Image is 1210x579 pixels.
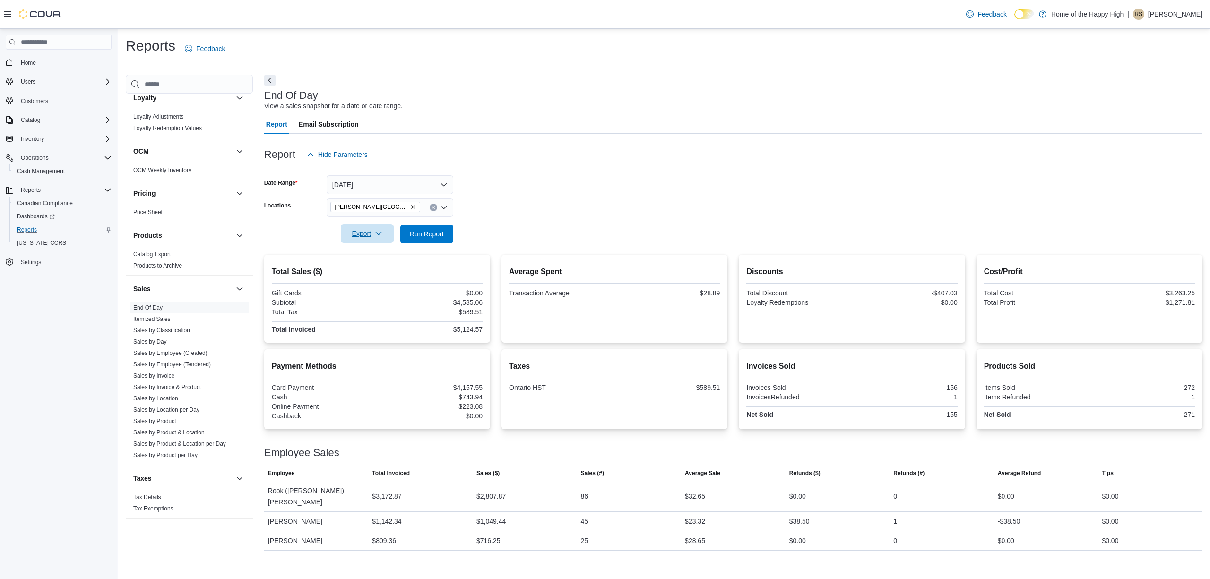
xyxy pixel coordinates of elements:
span: Canadian Compliance [17,199,73,207]
button: Taxes [234,473,245,484]
div: $809.36 [372,535,396,546]
span: Refunds ($) [789,469,821,477]
span: Export [346,224,388,243]
button: Reports [2,183,115,197]
div: 86 [581,491,588,502]
button: Operations [17,152,52,164]
h3: Report [264,149,295,160]
a: Dashboards [13,211,59,222]
button: Reports [17,184,44,196]
input: Dark Mode [1014,9,1034,19]
h3: End Of Day [264,90,318,101]
div: $0.00 [789,491,806,502]
h2: Average Spent [509,266,720,277]
button: Catalog [17,114,44,126]
a: Sales by Location per Day [133,406,199,413]
h3: Sales [133,284,151,294]
div: $2,807.87 [476,491,506,502]
a: Settings [17,257,45,268]
span: Sales by Product [133,417,176,425]
div: Ontario HST [509,384,613,391]
a: Reports [13,224,41,235]
span: Dark Mode [1014,19,1015,20]
span: Catalog [21,116,40,124]
div: $0.00 [379,289,483,297]
span: Cash Management [17,167,65,175]
a: Home [17,57,40,69]
div: Card Payment [272,384,375,391]
a: End Of Day [133,304,163,311]
div: $223.08 [379,403,483,410]
h2: Products Sold [984,361,1195,372]
div: $1,271.81 [1091,299,1195,306]
a: Sales by Invoice [133,372,174,379]
div: $23.32 [685,516,705,527]
span: Tax Details [133,493,161,501]
span: Tips [1102,469,1113,477]
strong: Net Sold [984,411,1011,418]
span: Tax Exemptions [133,505,173,512]
span: Employee [268,469,295,477]
span: Run Report [410,229,444,239]
h3: Pricing [133,189,156,198]
button: Products [234,230,245,241]
a: Feedback [181,39,229,58]
div: Pricing [126,207,253,222]
div: Items Sold [984,384,1088,391]
span: [US_STATE] CCRS [17,239,66,247]
div: $32.65 [685,491,705,502]
span: Itemized Sales [133,315,171,323]
div: 1 [854,393,958,401]
p: Home of the Happy High [1051,9,1124,20]
a: Dashboards [9,210,115,223]
div: Total Discount [746,289,850,297]
div: Rachel Snelgrove [1133,9,1144,20]
h3: Products [133,231,162,240]
span: Products to Archive [133,262,182,269]
span: Settings [17,256,112,268]
strong: Net Sold [746,411,773,418]
h2: Payment Methods [272,361,483,372]
div: Taxes [126,492,253,518]
div: $3,263.25 [1091,289,1195,297]
button: Clear input [430,204,437,211]
a: Cash Management [13,165,69,177]
span: Report [266,115,287,134]
p: | [1127,9,1129,20]
h2: Discounts [746,266,957,277]
button: [DATE] [327,175,453,194]
span: Sales by Day [133,338,167,346]
a: Sales by Invoice & Product [133,384,201,390]
a: Loyalty Redemption Values [133,125,202,131]
span: Sales by Product per Day [133,451,198,459]
span: Canadian Compliance [13,198,112,209]
a: Sales by Employee (Created) [133,350,207,356]
span: [PERSON_NAME][GEOGRAPHIC_DATA] - Fire & Flower [335,202,408,212]
div: $0.00 [789,535,806,546]
span: Washington CCRS [13,237,112,249]
a: Catalog Export [133,251,171,258]
h1: Reports [126,36,175,55]
button: Users [17,76,39,87]
span: Home [17,56,112,68]
button: Settings [2,255,115,269]
span: Sales by Employee (Created) [133,349,207,357]
button: Inventory [17,133,48,145]
a: OCM Weekly Inventory [133,167,191,173]
div: $743.94 [379,393,483,401]
span: Average Sale [685,469,720,477]
h3: Taxes [133,474,152,483]
button: Hide Parameters [303,145,372,164]
div: -$38.50 [998,516,1020,527]
div: Loyalty Redemptions [746,299,850,306]
div: $0.00 [998,535,1014,546]
h2: Total Sales ($) [272,266,483,277]
button: Home [2,55,115,69]
div: Online Payment [272,403,375,410]
a: Sales by Classification [133,327,190,334]
span: Dashboards [13,211,112,222]
h3: Loyalty [133,93,156,103]
span: Total Invoiced [372,469,410,477]
div: $1,049.44 [476,516,506,527]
